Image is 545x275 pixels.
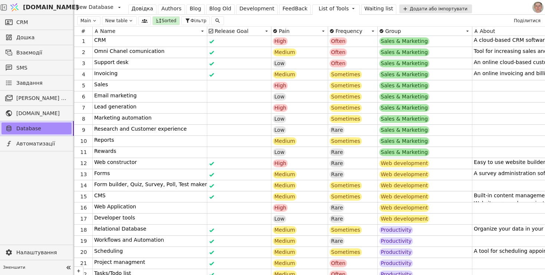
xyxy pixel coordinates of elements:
div: 15 [75,193,92,201]
div: Rare [330,215,344,223]
div: List of Tools [318,5,349,13]
div: High [273,160,288,167]
a: CRM [1,16,72,28]
span: Зменшити [3,265,63,271]
div: 3 [75,60,92,67]
span: Frequency [336,28,362,34]
a: Blog [186,4,205,15]
div: Low [273,93,286,101]
div: 19 [75,237,92,245]
div: Sometimes [330,82,362,90]
div: Sales & Marketing [379,93,429,101]
div: 17 [75,215,92,223]
div: Rare [330,204,344,212]
a: List of Tools [312,4,359,15]
div: High [273,37,288,45]
div: 10 [75,137,92,145]
a: Authors [158,4,185,15]
img: Logo [9,0,20,14]
a: Blog Old [206,4,235,15]
p: Sales [94,81,108,88]
p: Developer tools [94,214,135,222]
span: Автоматизації [16,140,68,148]
div: Sales & Marketing [379,126,429,134]
span: [DOMAIN_NAME] [23,3,79,12]
span: Name [100,28,115,34]
div: Sales & Marketing [379,82,429,90]
span: CRM [94,36,106,47]
div: Web development [379,171,429,178]
a: Development [236,4,278,15]
a: Автоматизації [1,138,72,150]
div: Medium [273,193,297,201]
div: Low [273,148,286,156]
span: Web constructor [94,158,137,169]
span: Налаштування [16,249,68,256]
div: Often [330,259,347,267]
a: Дошка [1,31,72,43]
div: Medium [273,71,297,78]
div: Often [330,48,347,56]
div: Довідка [132,5,153,13]
a: [PERSON_NAME] розсилки [1,92,72,104]
div: 13 [75,171,92,178]
div: Rare [330,160,344,167]
div: Sometimes [330,137,362,145]
div: Low [273,126,286,134]
div: Web development [379,193,429,201]
span: Project managment [94,258,145,269]
a: Database [1,123,72,134]
div: Blog Old [209,5,231,13]
a: Взаємодії [1,47,72,58]
button: New table [102,16,137,25]
p: Lead generation [94,103,136,111]
a: Завдання [1,77,72,89]
div: Rare [330,237,344,245]
div: Often [330,60,347,67]
div: Productivity [379,259,413,267]
a: [DOMAIN_NAME] [1,107,72,119]
div: Додати або імпортувати [399,4,472,13]
a: Налаштування [1,247,72,258]
div: Low [273,115,286,123]
a: Довідка [128,4,156,15]
span: Фільтр [191,17,207,24]
div: 4 [75,71,92,78]
div: Sometimes [330,193,362,201]
span: Group [385,28,401,34]
div: 12 [75,160,92,167]
div: Rare [330,126,344,134]
div: Sales & Marketing [379,37,429,45]
div: Medium [273,237,297,245]
div: High [273,82,288,90]
div: 6 [75,93,92,101]
div: Medium [273,48,297,56]
div: Medium [273,248,297,256]
span: Завдання [16,79,43,87]
div: Low [273,60,286,67]
div: Sometimes [330,71,362,78]
div: Sometimes [330,226,362,234]
div: 21 [75,259,92,267]
p: Invoicing [94,70,118,77]
div: Blog [190,5,201,13]
div: Sometimes [330,182,362,190]
div: Productivity [379,237,413,245]
span: Release Goal [215,28,248,34]
span: SMS [16,64,68,72]
div: Medium [273,182,297,190]
div: Web development [379,204,429,212]
div: 1 [75,37,92,45]
span: [PERSON_NAME] розсилки [16,94,68,102]
button: Фільтр [181,16,210,25]
div: Medium [273,259,297,267]
p: Email marketing [94,92,137,100]
div: 9 [75,126,92,134]
div: Sometimes [330,248,362,256]
div: Low [273,215,286,223]
div: Sales & Marketing [379,71,429,78]
button: Sorted [152,16,180,25]
div: Sales & Marketing [379,104,429,112]
div: Sometimes [330,93,362,101]
span: Pain [279,28,290,34]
